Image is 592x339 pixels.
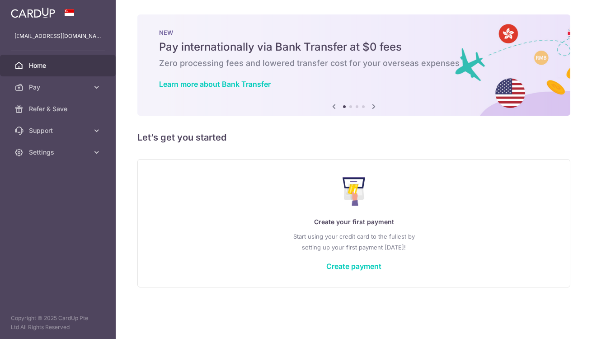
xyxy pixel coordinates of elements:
[159,40,549,54] h5: Pay internationally via Bank Transfer at $0 fees
[159,29,549,36] p: NEW
[159,80,271,89] a: Learn more about Bank Transfer
[29,104,89,113] span: Refer & Save
[29,148,89,157] span: Settings
[343,177,366,206] img: Make Payment
[137,14,570,116] img: Bank transfer banner
[326,262,381,271] a: Create payment
[29,83,89,92] span: Pay
[14,32,101,41] p: [EMAIL_ADDRESS][DOMAIN_NAME]
[137,130,570,145] h5: Let’s get you started
[29,126,89,135] span: Support
[156,217,552,227] p: Create your first payment
[29,61,89,70] span: Home
[11,7,55,18] img: CardUp
[159,58,549,69] h6: Zero processing fees and lowered transfer cost for your overseas expenses
[156,231,552,253] p: Start using your credit card to the fullest by setting up your first payment [DATE]!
